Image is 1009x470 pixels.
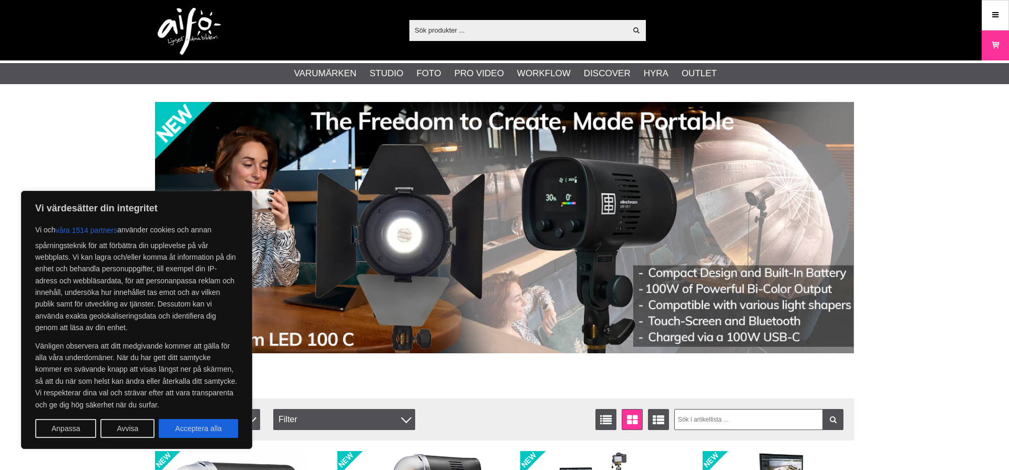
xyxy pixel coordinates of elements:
[273,409,415,430] div: Filter
[158,8,221,55] img: logo.png
[35,419,96,438] button: Anpassa
[155,102,854,353] img: Annons:002 banner-elin-led100c11390x.jpg
[35,221,238,334] p: Vi och använder cookies och annan spårningsteknik för att förbättra din upplevelse på vår webbpla...
[674,409,844,430] input: Sök i artikellista ...
[409,22,626,38] input: Sök produkter ...
[595,409,616,430] a: Listvisning
[644,67,668,80] a: Hyra
[822,409,843,430] a: Filtrera
[416,67,441,80] a: Foto
[294,67,357,80] a: Varumärken
[648,409,669,430] a: Utökad listvisning
[159,419,238,438] button: Acceptera alla
[100,419,155,438] button: Avvisa
[517,67,571,80] a: Workflow
[35,340,238,411] p: Vänligen observera att ditt medgivande kommer att gälla för alla våra underdomäner. När du har ge...
[369,67,403,80] a: Studio
[454,67,503,80] a: Pro Video
[584,67,631,80] a: Discover
[35,202,238,214] p: Vi värdesätter din integritet
[56,221,118,240] button: våra 1514 partners
[682,67,717,80] a: Outlet
[21,191,252,449] div: Vi värdesätter din integritet
[622,409,643,430] a: Fönstervisning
